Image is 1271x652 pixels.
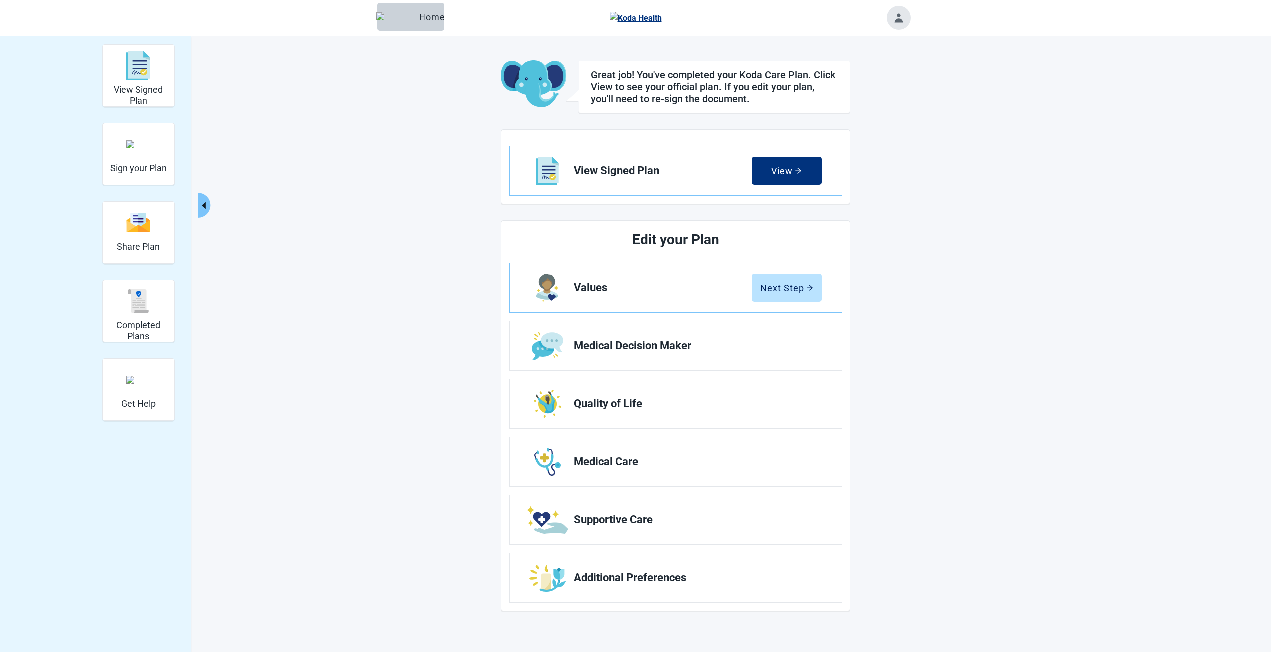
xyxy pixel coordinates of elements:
div: Sign your Plan [102,123,175,185]
span: arrow-right [806,284,813,291]
button: Collapse menu [198,193,210,218]
span: Quality of Life [574,398,814,410]
main: Main content [441,60,910,611]
button: Toggle account menu [887,6,911,30]
span: Additional Preferences [574,572,814,584]
span: View Signed Plan [574,165,752,177]
span: Values [574,282,752,294]
a: Edit Medical Decision Maker section [510,321,842,370]
span: caret-left [199,201,208,210]
h2: View Signed Plan [107,84,170,106]
a: Edit Medical Care section [510,437,842,486]
div: Get Help [102,358,175,421]
div: Completed Plans [102,280,175,342]
h1: Great job! You've completed your Koda Care Plan. Click View to see your official plan. If you edi... [591,69,838,105]
span: Medical Decision Maker [574,340,814,352]
div: Home [385,12,436,22]
img: Koda Elephant [501,60,566,108]
div: View [771,166,802,176]
img: svg%3e [126,289,150,313]
span: arrow-right [795,167,802,174]
a: Edit Supportive Care section [510,495,842,544]
img: person-question.svg [126,376,150,384]
button: Viewarrow-right [752,157,822,185]
h2: Sign your Plan [110,163,167,174]
img: svg%3e [126,51,150,81]
h2: Edit your Plan [547,229,805,251]
h2: Completed Plans [107,320,170,341]
img: Elephant [376,12,415,21]
a: Edit Additional Preferences section [510,553,842,602]
button: Next Steparrow-right [752,274,822,302]
div: View Signed Plan [102,44,175,107]
span: Supportive Care [574,514,814,526]
div: Share Plan [102,201,175,264]
a: View View Signed Plan section [510,146,842,195]
span: Medical Care [574,456,814,468]
a: Edit Values section [510,263,842,312]
a: Edit Quality of Life section [510,379,842,428]
img: svg%3e [126,212,150,233]
div: Next Step [760,283,813,293]
h2: Get Help [121,398,156,409]
img: make_plan_official.svg [126,140,150,148]
button: ElephantHome [377,3,444,31]
img: Koda Health [610,12,662,24]
h2: Share Plan [117,241,160,252]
